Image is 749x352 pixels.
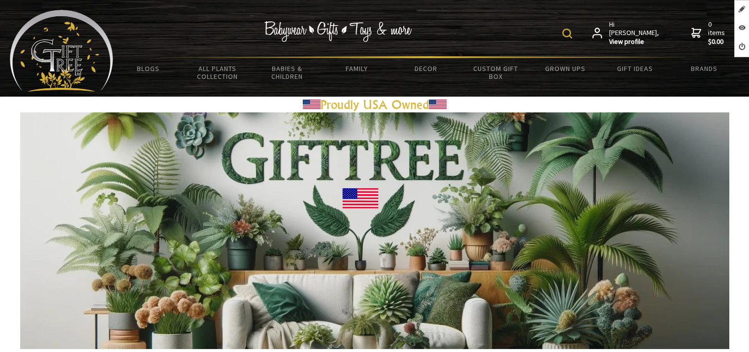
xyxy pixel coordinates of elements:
a: Grown Ups [530,58,600,79]
a: Babies & Children [252,58,322,87]
a: Decor [391,58,461,79]
a: 0 items$0.00 [691,20,727,46]
a: All Plants Collection [183,58,252,87]
a: Family [322,58,391,79]
a: Gift Ideas [600,58,670,79]
strong: View profile [609,37,660,46]
a: Brands [670,58,739,79]
img: Babywear - Gifts - Toys & more [264,21,412,42]
a: BLOGS [113,58,183,79]
span: 0 items [708,20,727,46]
img: product search [562,29,572,38]
a: Proudly USA Owned [321,97,429,112]
a: Custom Gift Box [461,58,530,87]
a: Hi [PERSON_NAME],View profile [592,20,660,46]
strong: $0.00 [708,37,727,46]
span: Hi [PERSON_NAME], [609,20,660,46]
img: Babyware - Gifts - Toys and more... [10,10,113,92]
